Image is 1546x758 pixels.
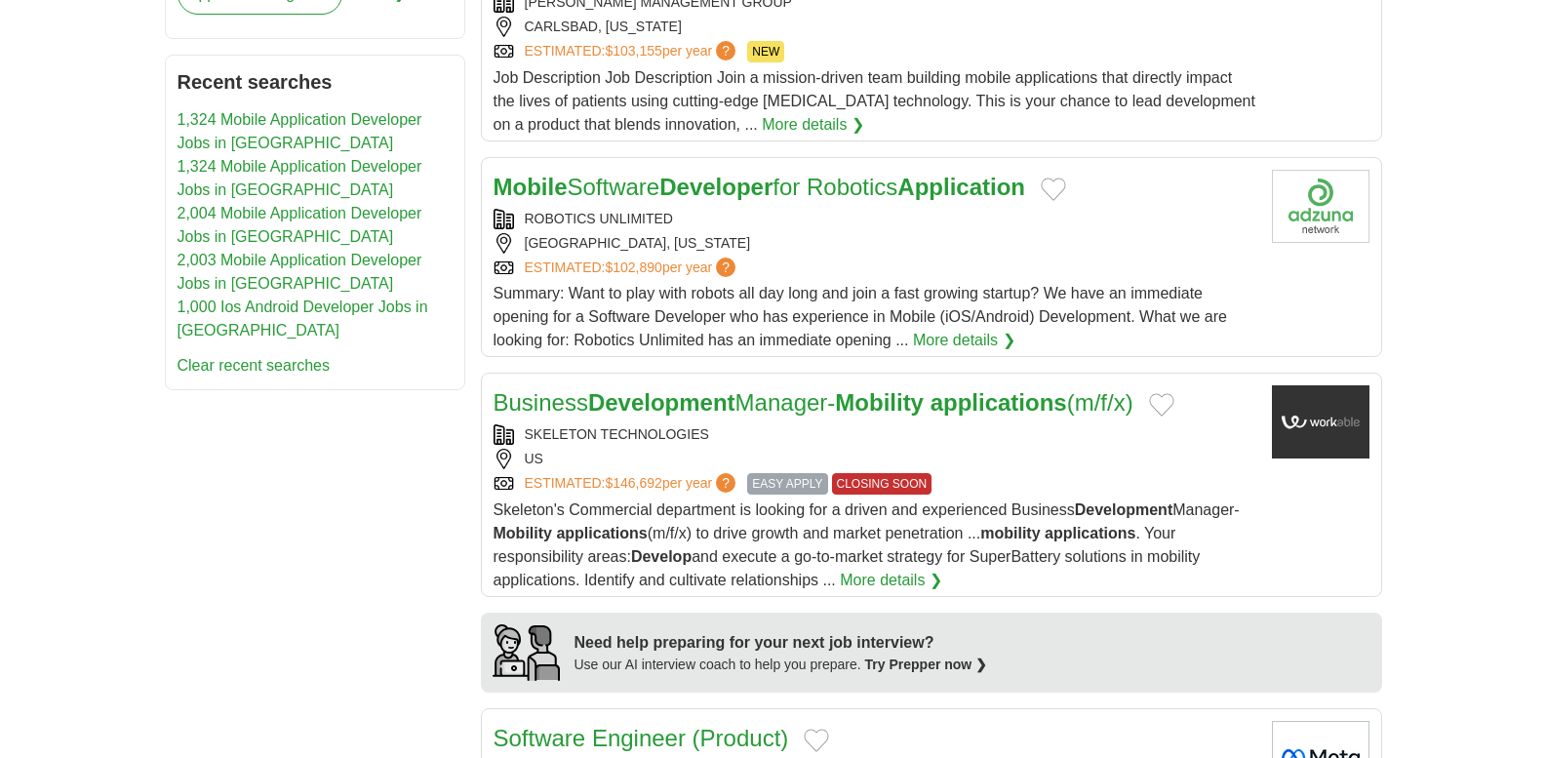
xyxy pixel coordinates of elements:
[931,389,1067,416] strong: applications
[605,475,661,491] span: $146,692
[588,389,735,416] strong: Development
[525,258,740,278] a: ESTIMATED:$102,890per year?
[178,111,422,151] a: 1,324 Mobile Application Developer Jobs in [GEOGRAPHIC_DATA]
[178,357,331,374] a: Clear recent searches
[494,389,1133,416] a: BusinessDevelopmentManager-Mobility applications(m/f/x)
[1041,178,1066,201] button: Add to favorite jobs
[525,473,740,495] a: ESTIMATED:$146,692per year?
[804,729,829,752] button: Add to favorite jobs
[631,548,692,565] strong: Develop
[575,655,988,675] div: Use our AI interview coach to help you prepare.
[747,41,784,62] span: NEW
[494,424,1256,445] div: SKELETON TECHNOLOGIES
[575,631,988,655] div: Need help preparing for your next job interview?
[494,233,1256,254] div: [GEOGRAPHIC_DATA], [US_STATE]
[494,725,789,751] a: Software Engineer (Product)
[716,473,735,493] span: ?
[525,41,740,62] a: ESTIMATED:$103,155per year?
[659,174,773,200] strong: Developer
[865,657,988,672] a: Try Prepper now ❯
[1149,393,1174,417] button: Add to favorite jobs
[762,113,864,137] a: More details ❯
[913,329,1015,352] a: More details ❯
[494,501,1240,588] span: Skeleton's Commercial department is looking for a driven and experienced Business Manager- (m/f/x...
[494,17,1256,37] div: CARLSBAD, [US_STATE]
[1045,525,1135,541] strong: applications
[716,258,735,277] span: ?
[980,525,1040,541] strong: mobility
[494,285,1227,348] span: Summary: Want to play with robots all day long and join a fast growing startup? We have an immedi...
[494,174,1026,200] a: MobileSoftwareDeveloperfor RoboticsApplication
[494,525,552,541] strong: Mobility
[178,205,422,245] a: 2,004 Mobile Application Developer Jobs in [GEOGRAPHIC_DATA]
[897,174,1025,200] strong: Application
[494,449,1256,469] div: US
[178,158,422,198] a: 1,324 Mobile Application Developer Jobs in [GEOGRAPHIC_DATA]
[494,209,1256,229] div: ROBOTICS UNLIMITED
[747,473,827,495] span: EASY APPLY
[494,69,1255,133] span: Job Description Job Description Join a mission-driven team building mobile applications that dire...
[835,389,924,416] strong: Mobility
[556,525,647,541] strong: applications
[605,259,661,275] span: $102,890
[178,252,422,292] a: 2,003 Mobile Application Developer Jobs in [GEOGRAPHIC_DATA]
[178,67,453,97] h2: Recent searches
[840,569,942,592] a: More details ❯
[1272,170,1369,243] img: Company logo
[605,43,661,59] span: $103,155
[716,41,735,60] span: ?
[178,299,428,339] a: 1,000 Ios Android Developer Jobs in [GEOGRAPHIC_DATA]
[1075,501,1172,518] strong: Development
[832,473,932,495] span: CLOSING SOON
[494,174,568,200] strong: Mobile
[1272,385,1369,459] img: Company logo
